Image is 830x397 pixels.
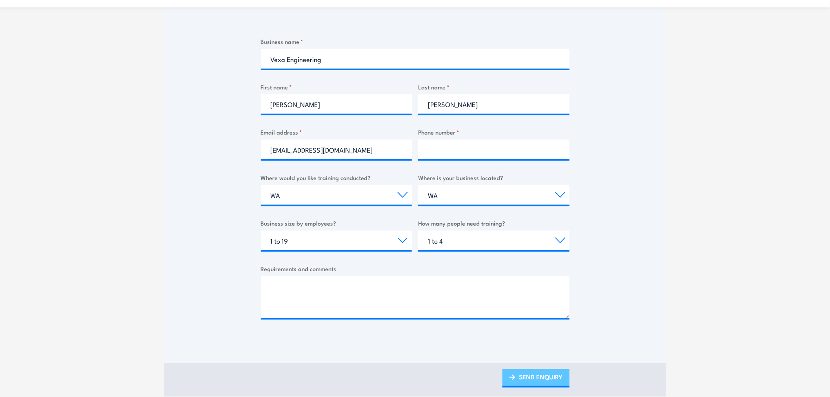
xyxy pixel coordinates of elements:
label: How many people need training? [418,219,570,228]
label: Where would you like training conducted? [261,173,412,182]
label: Business name [261,37,570,46]
a: SEND ENQUIRY [502,369,570,388]
label: Business size by employees? [261,219,412,228]
label: Email address [261,127,412,137]
label: Phone number [418,127,570,137]
label: First name [261,82,412,91]
label: Requirements and comments [261,264,570,273]
label: Where is your business located? [418,173,570,182]
label: Last name [418,82,570,91]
